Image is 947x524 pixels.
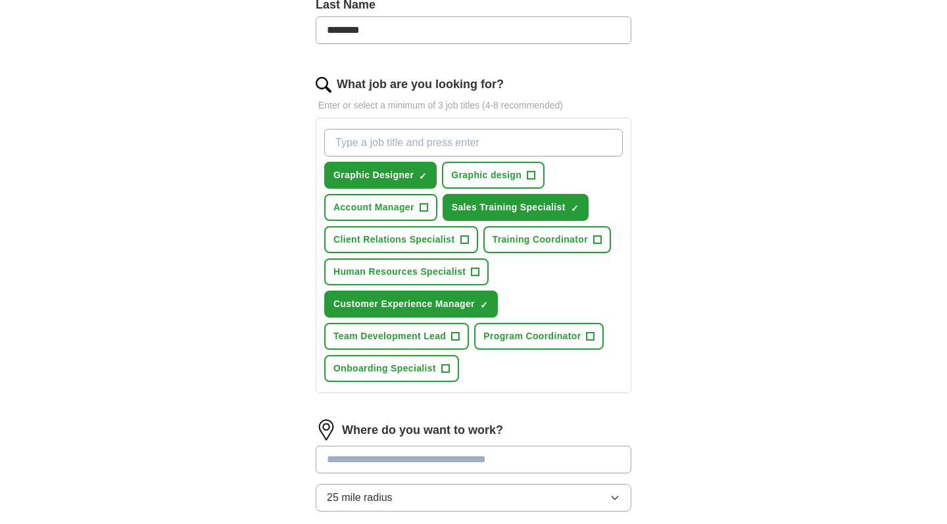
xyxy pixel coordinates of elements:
span: Graphic Designer [333,168,414,182]
span: Sales Training Specialist [452,201,566,214]
span: 25 mile radius [327,490,393,506]
span: Account Manager [333,201,414,214]
span: ✓ [480,300,488,310]
button: Onboarding Specialist [324,355,459,382]
img: search.png [316,77,331,93]
button: Graphic design [442,162,545,189]
span: Client Relations Specialist [333,233,455,247]
button: Graphic Designer✓ [324,162,437,189]
button: Team Development Lead [324,323,469,350]
span: ✓ [419,171,427,181]
span: ✓ [571,203,579,214]
span: Program Coordinator [483,329,581,343]
span: Customer Experience Manager [333,297,475,311]
button: 25 mile radius [316,484,631,512]
button: Account Manager [324,194,437,221]
label: Where do you want to work? [342,421,503,439]
span: Training Coordinator [493,233,588,247]
button: Client Relations Specialist [324,226,478,253]
span: Onboarding Specialist [333,362,436,375]
img: location.png [316,419,337,441]
span: Human Resources Specialist [333,265,466,279]
button: Training Coordinator [483,226,611,253]
p: Enter or select a minimum of 3 job titles (4-8 recommended) [316,99,631,112]
button: Human Resources Specialist [324,258,489,285]
span: Graphic design [451,168,522,182]
input: Type a job title and press enter [324,129,623,156]
span: Team Development Lead [333,329,446,343]
label: What job are you looking for? [337,76,504,93]
button: Sales Training Specialist✓ [443,194,589,221]
button: Customer Experience Manager✓ [324,291,498,318]
button: Program Coordinator [474,323,604,350]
